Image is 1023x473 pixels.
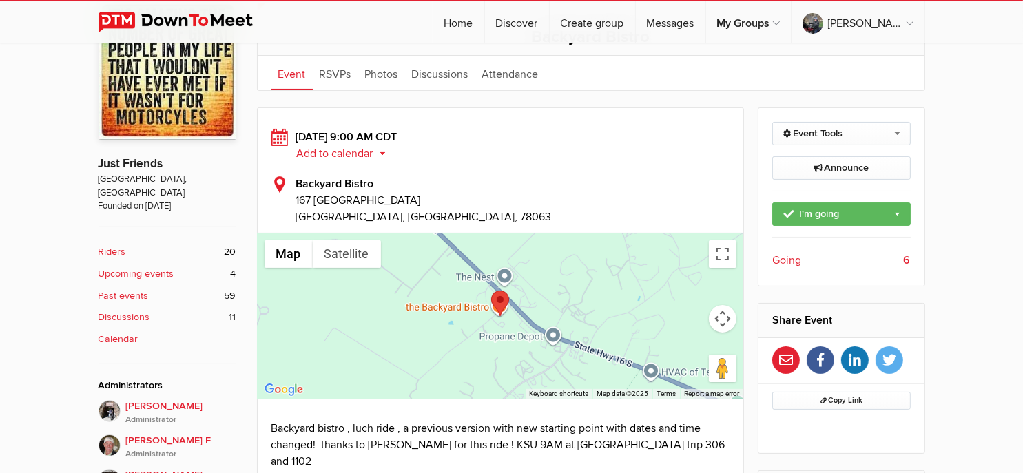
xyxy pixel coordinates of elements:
[433,1,484,43] a: Home
[597,390,648,397] span: Map data ©2025
[99,244,126,260] b: Riders
[296,177,374,191] b: Backyard Bistro
[99,332,138,347] b: Calendar
[265,240,313,268] button: Show street map
[313,56,358,90] a: RSVPs
[99,426,236,461] a: [PERSON_NAME] FAdministrator
[99,332,236,347] a: Calendar
[820,396,862,405] span: Copy Link
[99,266,174,282] b: Upcoming events
[485,1,549,43] a: Discover
[772,156,911,180] a: Announce
[99,434,121,456] img: Butch F
[271,129,730,162] div: [DATE] 9:00 AM CDT
[229,310,236,325] span: 11
[99,288,236,304] a: Past events 59
[358,56,405,90] a: Photos
[296,192,730,209] span: 167 [GEOGRAPHIC_DATA]
[99,288,149,304] b: Past events
[709,305,736,333] button: Map camera controls
[296,210,552,224] span: [GEOGRAPHIC_DATA], [GEOGRAPHIC_DATA], 78063
[814,162,869,174] span: Announce
[313,240,381,268] button: Show satellite imagery
[99,12,274,32] img: DownToMeet
[99,400,236,426] a: [PERSON_NAME]Administrator
[225,244,236,260] span: 20
[792,1,924,43] a: [PERSON_NAME]
[99,244,236,260] a: Riders 20
[405,56,475,90] a: Discussions
[126,433,236,461] span: [PERSON_NAME] F
[709,240,736,268] button: Toggle fullscreen view
[684,390,739,397] a: Report a map error
[709,355,736,382] button: Drag Pegman onto the map to open Street View
[231,266,236,282] span: 4
[126,399,236,426] span: [PERSON_NAME]
[99,2,236,140] img: Just Friends
[296,147,396,160] button: Add to calendar
[772,392,911,410] button: Copy Link
[706,1,791,43] a: My Groups
[99,310,150,325] b: Discussions
[261,381,307,399] img: Google
[271,56,313,90] a: Event
[550,1,635,43] a: Create group
[99,266,236,282] a: Upcoming events 4
[772,252,801,269] span: Going
[271,420,730,470] p: Backyard bistro , luch ride , a previous version with new starting point with dates and time chan...
[475,56,546,90] a: Attendance
[99,200,236,213] span: Founded on [DATE]
[532,27,650,47] span: Backyard Bistro
[529,389,588,399] button: Keyboard shortcuts
[261,381,307,399] a: Open this area in Google Maps (opens a new window)
[99,156,163,171] a: Just Friends
[636,1,705,43] a: Messages
[99,310,236,325] a: Discussions 11
[126,448,236,461] i: Administrator
[99,400,121,422] img: John P
[772,122,911,145] a: Event Tools
[225,288,236,304] span: 59
[772,202,911,226] a: I'm going
[99,173,236,200] span: [GEOGRAPHIC_DATA], [GEOGRAPHIC_DATA]
[99,378,236,393] div: Administrators
[657,390,676,397] a: Terms (opens in new tab)
[904,252,911,269] b: 6
[126,414,236,426] i: Administrator
[772,304,911,337] h2: Share Event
